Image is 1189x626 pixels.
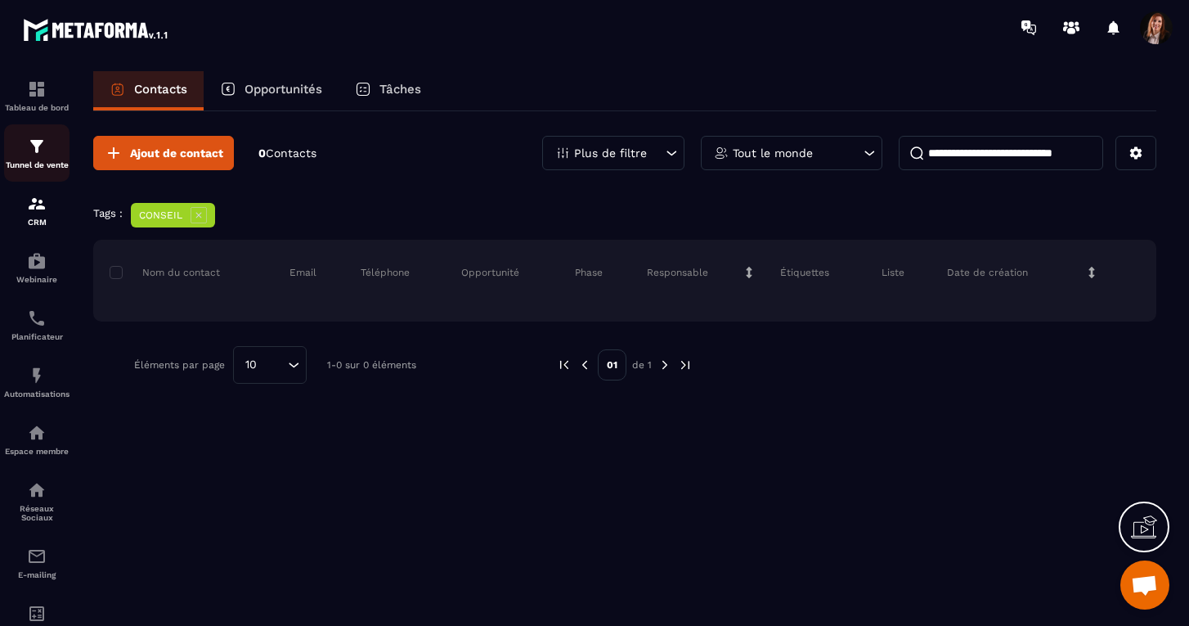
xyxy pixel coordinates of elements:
img: prev [577,358,592,372]
p: de 1 [632,358,652,372]
p: Opportunités [245,82,322,97]
img: next [678,358,693,372]
img: automations [27,423,47,443]
a: automationsautomationsAutomatisations [4,354,70,411]
img: prev [557,358,572,372]
a: Opportunités [204,71,339,110]
input: Search for option [262,356,284,374]
img: automations [27,251,47,271]
p: Téléphone [361,266,410,279]
p: Date de création [947,266,1028,279]
span: Ajout de contact [130,145,223,161]
img: scheduler [27,308,47,328]
p: Tags : [93,207,123,219]
p: Liste [882,266,904,279]
p: Phase [575,266,603,279]
p: Email [289,266,316,279]
p: CRM [4,218,70,227]
a: schedulerschedulerPlanificateur [4,296,70,354]
p: Réseaux Sociaux [4,504,70,522]
span: Contacts [266,146,316,160]
p: Automatisations [4,390,70,399]
a: formationformationTableau de bord [4,67,70,124]
a: formationformationTunnel de vente [4,124,70,182]
img: next [657,358,672,372]
a: Ouvrir le chat [1120,561,1169,610]
p: Planificateur [4,332,70,341]
p: Opportunité [461,266,519,279]
a: automationsautomationsWebinaire [4,239,70,296]
p: Nom du contact [110,266,220,279]
a: Tâches [339,71,437,110]
p: Tout le monde [733,147,813,159]
img: email [27,547,47,566]
p: Tunnel de vente [4,160,70,169]
p: Éléments par page [134,359,225,371]
a: automationsautomationsEspace membre [4,411,70,468]
a: Contacts [93,71,204,110]
img: social-network [27,480,47,500]
img: formation [27,79,47,99]
p: Tâches [379,82,421,97]
p: Tableau de bord [4,103,70,112]
a: formationformationCRM [4,182,70,239]
img: automations [27,366,47,385]
p: E-mailing [4,570,70,579]
p: Webinaire [4,275,70,284]
img: formation [27,137,47,156]
button: Ajout de contact [93,136,234,170]
p: CONSEIL [139,209,182,221]
img: formation [27,194,47,214]
p: Responsable [647,266,708,279]
span: 10 [240,356,262,374]
p: Espace membre [4,447,70,456]
p: 0 [258,146,316,161]
p: 01 [598,349,626,381]
a: emailemailE-mailing [4,534,70,592]
p: Plus de filtre [574,147,647,159]
p: Contacts [134,82,187,97]
div: Search for option [233,346,307,384]
a: social-networksocial-networkRéseaux Sociaux [4,468,70,534]
img: logo [23,15,170,44]
p: 1-0 sur 0 éléments [327,359,416,371]
p: Étiquettes [780,266,829,279]
img: accountant [27,604,47,624]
